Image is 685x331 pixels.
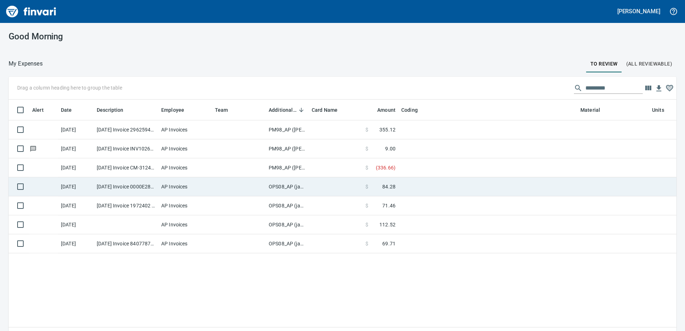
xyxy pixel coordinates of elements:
span: 84.28 [382,183,396,190]
span: Team [215,106,238,114]
span: Description [97,106,124,114]
span: Team [215,106,228,114]
td: [DATE] [58,120,94,139]
span: Additional Reviewer [269,106,306,114]
span: Units [652,106,674,114]
td: AP Invoices [158,120,212,139]
td: [DATE] [58,215,94,234]
td: [DATE] Invoice CM-3124323 from United Site Services (1-11055) [94,158,158,177]
td: PM98_AP ([PERSON_NAME], [PERSON_NAME]) [266,120,309,139]
span: Units [652,106,664,114]
button: Download table [653,83,664,94]
span: Employee [161,106,193,114]
p: Drag a column heading here to group the table [17,84,122,91]
td: PM98_AP ([PERSON_NAME], [PERSON_NAME]) [266,158,309,177]
span: Coding [401,106,427,114]
img: Finvari [4,3,58,20]
td: [DATE] [58,177,94,196]
td: AP Invoices [158,139,212,158]
td: [DATE] Invoice 0000E28842395 from UPS (1-30551) [94,177,158,196]
span: $ [365,164,368,171]
span: Amount [377,106,396,114]
button: [PERSON_NAME] [615,6,662,17]
span: 71.46 [382,202,396,209]
span: Amount [368,106,396,114]
nav: breadcrumb [9,59,43,68]
span: 69.71 [382,240,396,247]
td: [DATE] Invoice 29625949 from [PERSON_NAME] Hvac Services Inc (1-10453) [94,120,158,139]
td: [DATE] Invoice 1972402 from [PERSON_NAME] Co (1-23227) [94,196,158,215]
span: 112.52 [379,221,396,228]
td: AP Invoices [158,177,212,196]
span: Card Name [312,106,337,114]
span: $ [365,240,368,247]
span: Has messages [29,146,37,151]
span: 9.00 [385,145,396,152]
span: Date [61,106,72,114]
button: Column choices favorited. Click to reset to default [664,83,675,93]
td: [DATE] Invoice 8407787558 from Cintas Fas Lockbox (1-10173) [94,234,158,253]
td: AP Invoices [158,215,212,234]
span: Alert [32,106,44,114]
span: $ [365,145,368,152]
td: PM98_AP ([PERSON_NAME], [PERSON_NAME]) [266,139,309,158]
td: [DATE] [58,196,94,215]
td: AP Invoices [158,196,212,215]
h5: [PERSON_NAME] [617,8,660,15]
td: [DATE] Invoice INV10264176 from [GEOGRAPHIC_DATA] (1-24796) [94,139,158,158]
span: Additional Reviewer [269,106,297,114]
span: Coding [401,106,418,114]
td: OPS08_AP (janettep, samr) [266,215,309,234]
td: OPS08_AP (janettep, samr) [266,196,309,215]
span: Alert [32,106,53,114]
span: Description [97,106,133,114]
span: Date [61,106,81,114]
span: Employee [161,106,184,114]
p: My Expenses [9,59,43,68]
td: AP Invoices [158,234,212,253]
span: To Review [590,59,618,68]
td: [DATE] [58,158,94,177]
span: 355.12 [379,126,396,133]
span: $ [365,221,368,228]
span: $ [365,126,368,133]
button: Choose columns to display [643,83,653,93]
td: OPS08_AP (janettep, samr) [266,177,309,196]
td: [DATE] [58,234,94,253]
span: Material [580,106,600,114]
span: Card Name [312,106,347,114]
span: (All Reviewable) [626,59,672,68]
span: $ [365,202,368,209]
span: Material [580,106,609,114]
td: AP Invoices [158,158,212,177]
td: [DATE] [58,139,94,158]
td: OPS08_AP (janettep, samr) [266,234,309,253]
h3: Good Morning [9,32,220,42]
span: ( 336.66 ) [376,164,396,171]
span: $ [365,183,368,190]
